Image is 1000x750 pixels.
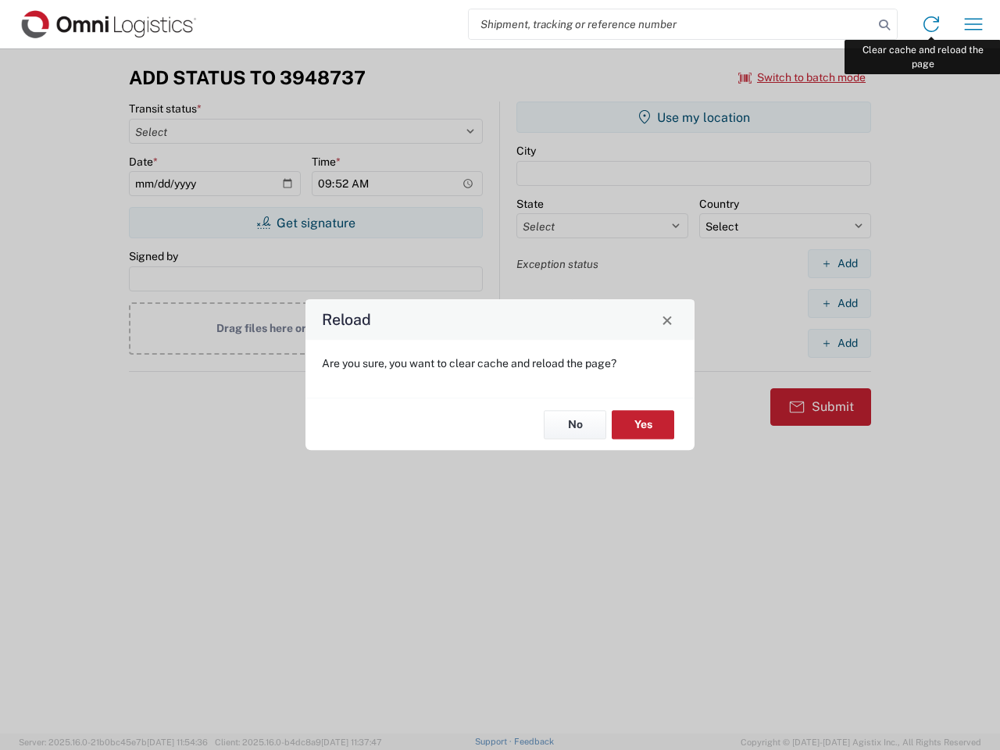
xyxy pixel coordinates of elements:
button: Yes [612,410,674,439]
p: Are you sure, you want to clear cache and reload the page? [322,356,678,370]
h4: Reload [322,309,371,331]
button: Close [656,309,678,330]
button: No [544,410,606,439]
input: Shipment, tracking or reference number [469,9,873,39]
